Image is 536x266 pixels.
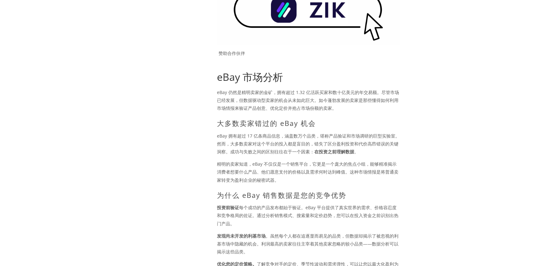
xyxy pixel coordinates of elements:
[314,149,354,155] font: 在投资之前理解数据
[217,70,283,84] font: eBay 市场分析
[217,190,346,200] font: 为什么 eBay 销售数据是您的竞争优势
[217,89,399,111] font: eBay 仍然是精明卖家的金矿，拥有超过 1.32 亿活跃买家和数十亿美元的年交易额。尽管市场已经发展，但数据驱动型卖家的机会从未如此巨大。如今蓬勃发展的卖家是那些懂得如何利用市场情报来验证产品...
[217,133,400,155] font: eBay 拥有超过 17 亿条商品信息，涵盖数万个品类，堪称产品验证和市场调研的巨型实验室。然而，大多数卖家对这个平台的投入都是盲目的，错失了区分盈利投资和代价高昂错误的关键洞察。成功与失败之间...
[217,161,398,183] font: 精明的卖家知道，eBay 不仅仅是一个销售平台，它更是一个庞大的焦点小组，能够精准揭示消费者想要什么产品、他们愿意支付的价格以及需求何时达到峰值。这种市场情报是将普通卖家转变为盈利企业的秘密武器。
[217,233,266,239] font: 发现尚未开发的利基市场
[354,149,359,155] font: 。
[217,204,398,226] font: 每个成功的产品发布都始于验证。eBay 平台提供了真实世界的需求、价格容忍度和竞争格局的佐证。通过分析销售模式、搜索量和定价趋势，您可以在投入资金之前识别出热门产品。
[217,118,316,128] font: 大多数卖家错过的 eBay 机会
[219,50,245,56] font: 赞助合作伙伴
[217,233,398,255] font: 。虽然每个人都在追逐显而易见的品类，但数据却揭示了被忽视的利基市场中隐藏的机会。利润最高的卖家往往主宰着其他卖家忽略的较小品类——数据分析可以揭示这些品类。
[217,204,239,210] font: 投资前验证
